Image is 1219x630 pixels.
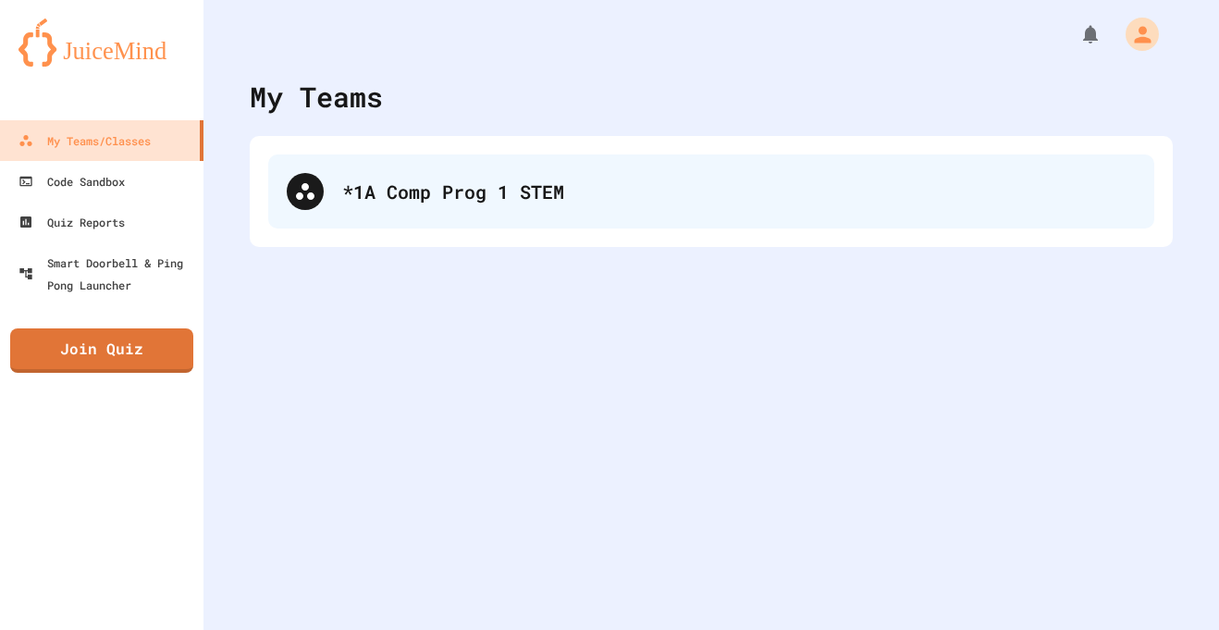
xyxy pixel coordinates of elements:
div: Quiz Reports [18,211,125,233]
img: logo-orange.svg [18,19,185,67]
div: Code Sandbox [18,170,125,192]
div: *1A Comp Prog 1 STEM [268,154,1154,229]
div: My Teams [250,76,383,117]
div: My Account [1106,13,1164,56]
div: My Teams/Classes [18,130,151,152]
div: Smart Doorbell & Ping Pong Launcher [18,252,196,296]
a: Join Quiz [10,328,193,373]
div: My Notifications [1045,19,1106,50]
div: *1A Comp Prog 1 STEM [342,178,1136,205]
